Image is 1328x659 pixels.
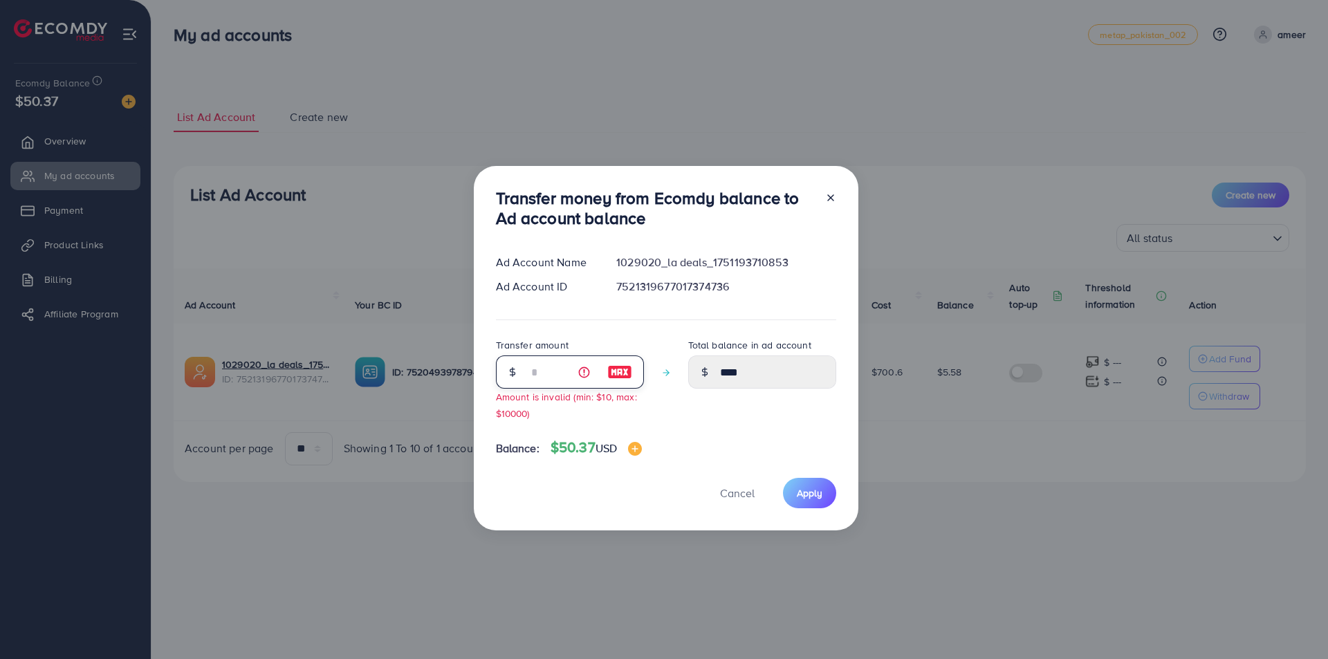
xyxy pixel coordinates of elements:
img: image [607,364,632,380]
iframe: Chat [1269,597,1318,649]
span: Balance: [496,440,539,456]
label: Total balance in ad account [688,338,811,352]
h3: Transfer money from Ecomdy balance to Ad account balance [496,188,814,228]
label: Transfer amount [496,338,569,352]
span: Cancel [720,485,755,501]
div: Ad Account Name [485,254,606,270]
div: 1029020_la deals_1751193710853 [605,254,847,270]
button: Cancel [703,478,772,508]
span: Apply [797,486,822,500]
button: Apply [783,478,836,508]
span: USD [596,440,617,456]
h4: $50.37 [551,439,642,456]
div: Ad Account ID [485,279,606,295]
img: image [628,442,642,456]
div: 7521319677017374736 [605,279,847,295]
small: Amount is invalid (min: $10, max: $10000) [496,390,637,419]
